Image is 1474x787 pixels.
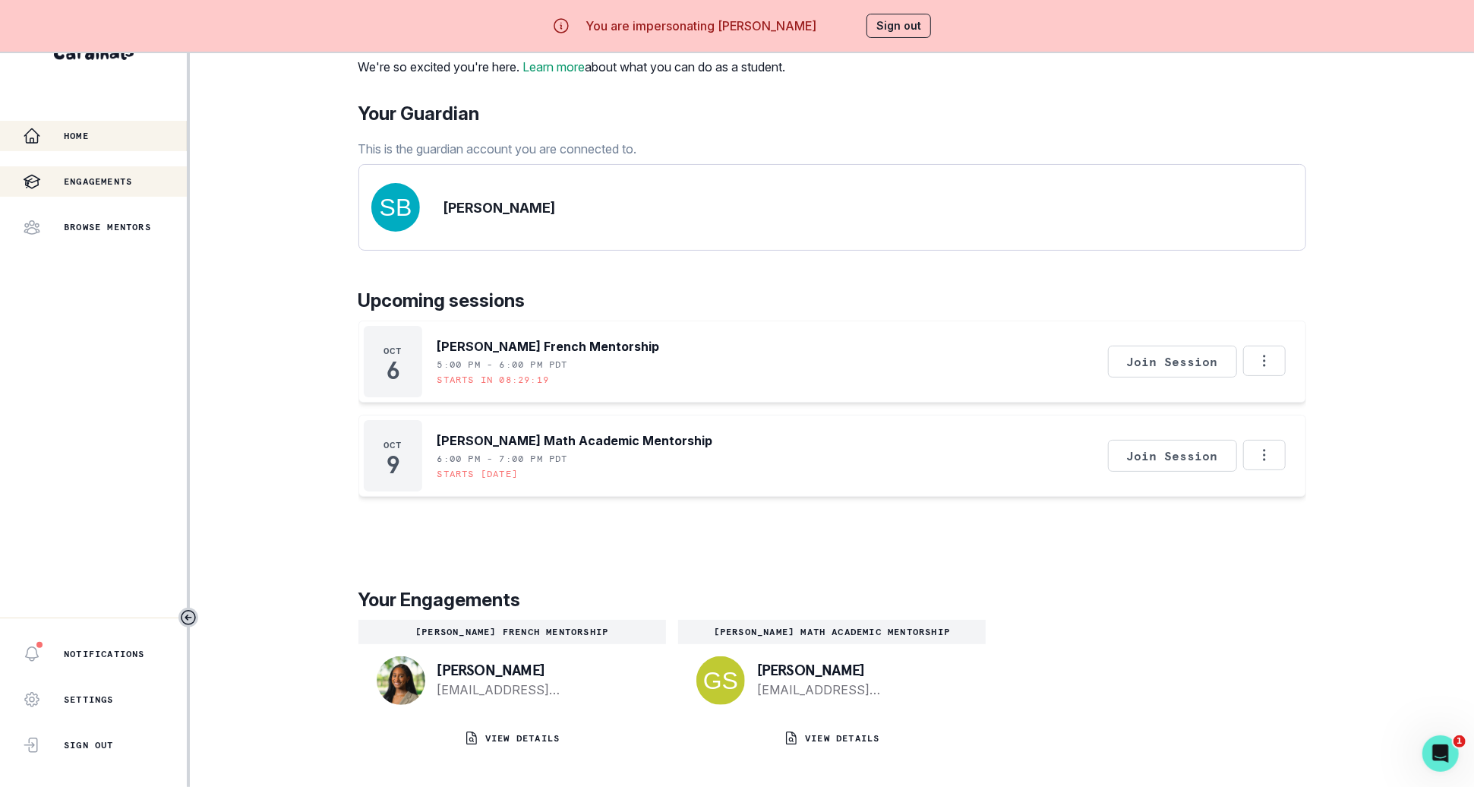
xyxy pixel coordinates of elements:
p: [PERSON_NAME] [437,662,642,678]
p: [PERSON_NAME] French Mentorship [365,626,660,638]
p: VIEW DETAILS [805,732,879,744]
button: Sign out [866,14,931,38]
p: Your Engagements [358,586,1306,614]
p: [PERSON_NAME] Math Academic Mentorship [437,431,713,450]
p: Oct [383,345,402,357]
iframe: Intercom live chat [1422,735,1459,772]
p: Home [64,130,89,142]
p: We're so excited you're here. about what you can do as a student. [358,58,786,76]
a: Learn more [523,59,585,74]
button: Join Session [1108,440,1237,472]
p: Oct [383,439,402,451]
p: You are impersonating [PERSON_NAME] [585,17,816,35]
p: Sign Out [64,739,114,751]
span: 1 [1453,735,1466,747]
p: Notifications [64,648,145,660]
p: 6:00 PM - 7:00 PM PDT [437,453,568,465]
p: Browse Mentors [64,221,151,233]
p: Engagements [64,175,132,188]
button: Join Session [1108,346,1237,378]
p: Settings [64,694,114,706]
p: 6 [387,363,399,378]
p: Starts in 08:29:19 [437,374,550,386]
p: Upcoming sessions [358,287,1306,314]
button: VIEW DETAILS [358,717,666,760]
img: svg [371,183,420,232]
p: [PERSON_NAME] Math Academic Mentorship [684,626,980,638]
p: [PERSON_NAME] French Mentorship [437,337,660,356]
button: Toggle sidebar [178,608,198,627]
img: svg [696,656,745,705]
a: [EMAIL_ADDRESS][DOMAIN_NAME] [757,681,961,699]
a: [EMAIL_ADDRESS][DOMAIN_NAME] [437,681,642,699]
button: Options [1243,440,1286,470]
p: This is the guardian account you are connected to. [358,140,637,158]
p: [PERSON_NAME] [757,662,961,678]
p: VIEW DETAILS [485,732,560,744]
p: [PERSON_NAME] [444,198,556,218]
button: VIEW DETAILS [678,717,986,760]
p: 5:00 PM - 6:00 PM PDT [437,359,568,371]
button: Options [1243,346,1286,376]
p: Starts [DATE] [437,468,519,480]
p: Your Guardian [358,100,637,128]
p: 9 [387,457,399,473]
